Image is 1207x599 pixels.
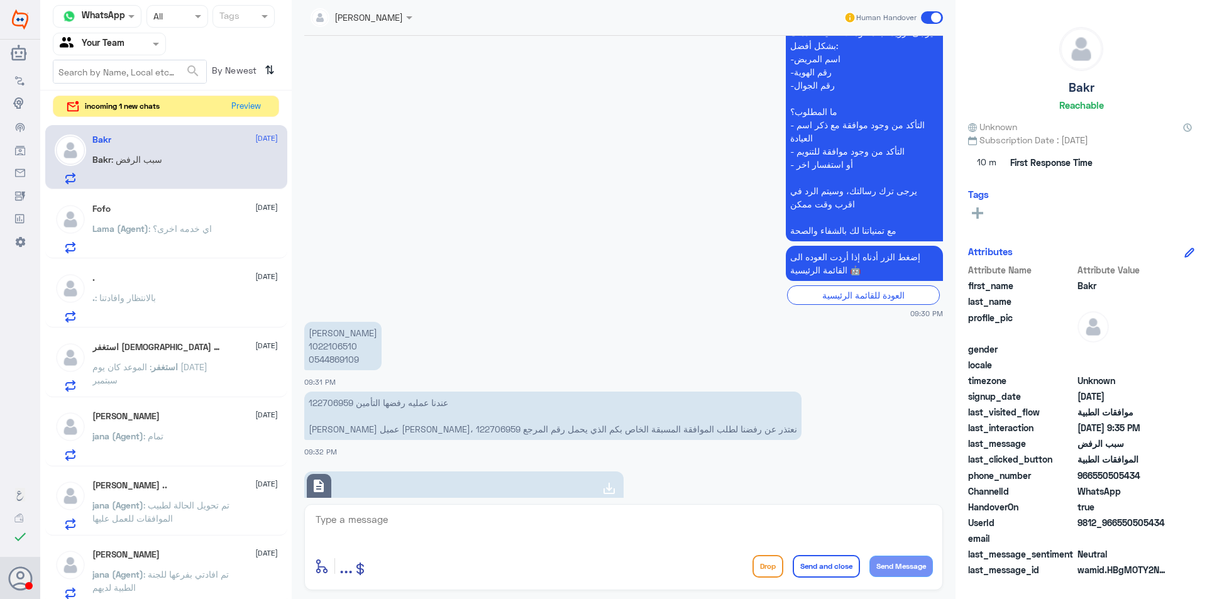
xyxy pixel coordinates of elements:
span: jana (Agent) [92,500,143,510]
span: HandoverOn [968,500,1075,514]
a: description [304,471,624,505]
i: ⇅ [265,60,275,80]
h5: . [92,273,95,283]
span: email [968,532,1075,545]
h6: Reachable [1059,99,1104,111]
span: phone_number [968,469,1075,482]
div: العودة للقائمة الرئيسية [787,285,940,305]
span: timezone [968,374,1075,387]
span: : تم تحويل الحالة لطبيب الموافقات للعمل عليها [92,500,229,524]
button: Send Message [869,556,933,577]
span: last_clicked_button [968,453,1075,466]
span: jana (Agent) [92,431,143,441]
p: 18/9/2025, 9:32 PM [304,392,802,440]
span: true [1077,500,1169,514]
h5: إبراهيم .. [92,480,167,491]
span: last_message_id [968,563,1075,576]
span: [DATE] [255,271,278,282]
span: [DATE] [255,409,278,420]
span: 09:31 PM [304,378,336,386]
img: defaultAdmin.png [55,273,86,304]
span: : تم افادتي بفرعها للجنة الطبية لديهم [92,569,229,593]
span: last_visited_flow [968,405,1075,419]
span: jana (Agent) [92,569,143,580]
span: wamid.HBgMOTY2NTUwNTA1NDM0FQIAEhgUM0FDQTdGRTgxQUEyOEJCNUVCMDUA [1077,563,1169,576]
span: profile_pic [968,311,1075,340]
img: defaultAdmin.png [55,411,86,442]
button: Preview [226,96,266,117]
span: Subscription Date : [DATE] [968,133,1194,146]
img: yourTeam.svg [60,35,79,53]
span: First Response Time [1010,156,1093,169]
span: [DATE] [255,547,278,559]
span: null [1077,532,1169,545]
img: defaultAdmin.png [55,342,86,373]
img: Widebot Logo [12,9,28,30]
span: 2025-09-18T18:35:31.91Z [1077,421,1169,434]
h5: Fofo [92,204,111,214]
span: first_name [968,279,1075,292]
span: . [92,292,95,303]
img: defaultAdmin.png [55,204,86,235]
span: gender [968,343,1075,356]
span: incoming 1 new chats [85,101,160,112]
img: defaultAdmin.png [55,549,86,581]
span: locale [968,358,1075,371]
span: موافقات الطبية [1077,405,1169,419]
span: last_interaction [968,421,1075,434]
input: Search by Name, Local etc… [53,60,206,83]
button: ... [339,552,353,580]
div: Tags [218,9,240,25]
p: 18/9/2025, 9:31 PM [304,322,382,370]
h6: Tags [968,189,989,200]
img: whatsapp.png [60,7,79,26]
h6: Attributes [968,246,1013,257]
span: : تمام [143,431,163,441]
span: signup_date [968,390,1075,403]
span: : سبب الرفض [111,154,162,165]
span: [DATE] [255,478,278,490]
span: Bakr [92,154,111,165]
button: Avatar [8,566,32,590]
span: description [311,478,326,493]
span: 966550505434 [1077,469,1169,482]
i: check [13,529,28,544]
span: UserId [968,516,1075,529]
span: last_name [968,295,1075,308]
span: last_message_sentiment [968,547,1075,561]
img: defaultAdmin.png [55,480,86,512]
img: defaultAdmin.png [1077,311,1109,343]
img: defaultAdmin.png [55,135,86,166]
span: 9812_966550505434 [1077,516,1169,529]
span: search [185,63,201,79]
button: Drop [752,555,783,578]
button: Send and close [793,555,860,578]
span: [DATE] [255,202,278,213]
span: ChannelId [968,485,1075,498]
span: [DATE] [255,133,278,144]
p: 18/9/2025, 9:30 PM [786,246,943,281]
span: سبب الرفض [1077,437,1169,450]
span: : اي خدمه اخرى؟ [148,223,212,234]
span: Attribute Value [1077,263,1169,277]
span: Human Handover [856,12,917,23]
span: [DATE] [255,340,278,351]
span: 09:32 PM [304,448,337,456]
span: Lama (Agent) [92,223,148,234]
span: ... [339,554,353,577]
span: Attribute Name [968,263,1075,277]
h5: استغفر الله و أتوب إليه [92,342,223,353]
span: 0 [1077,547,1169,561]
span: 2 [1077,485,1169,498]
span: : الموعد كان يوم [DATE] سبتمبر [92,361,207,385]
span: الموافقات الطبية [1077,453,1169,466]
button: search [185,61,201,82]
span: Bakr [1077,279,1169,292]
span: استغفر [152,361,178,372]
h5: Bakr [92,135,111,145]
span: Unknown [1077,374,1169,387]
span: 09:30 PM [910,308,943,319]
span: last_message [968,437,1075,450]
span: null [1077,343,1169,356]
span: 10 m [968,151,1006,174]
